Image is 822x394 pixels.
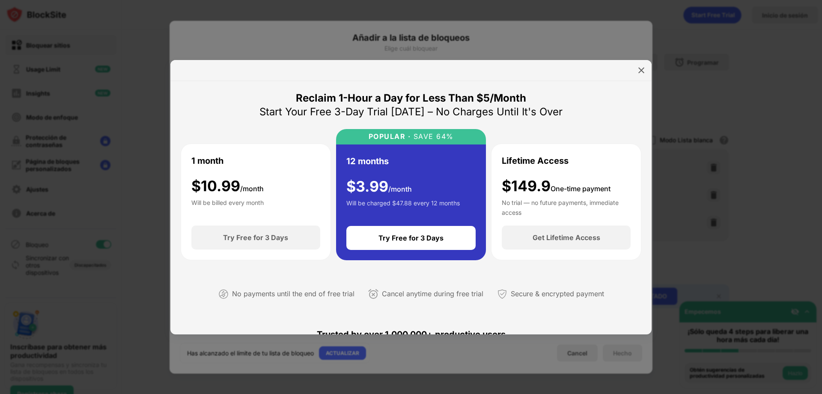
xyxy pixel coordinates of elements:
[411,132,454,141] div: SAVE 64%
[240,184,264,193] span: /month
[551,184,611,193] span: One-time payment
[346,199,460,216] div: Will be charged $47.88 every 12 months
[191,154,223,167] div: 1 month
[259,105,563,119] div: Start Your Free 3-Day Trial [DATE] – No Charges Until It's Over
[369,132,411,141] div: POPULAR ·
[191,177,264,195] div: $ 10.99
[191,198,264,215] div: Will be billed every month
[218,289,229,299] img: not-paying
[368,289,378,299] img: cancel-anytime
[346,178,412,195] div: $ 3.99
[382,288,483,300] div: Cancel anytime during free trial
[296,91,526,105] div: Reclaim 1-Hour a Day for Less Than $5/Month
[533,233,600,242] div: Get Lifetime Access
[378,234,444,242] div: Try Free for 3 Days
[388,185,412,193] span: /month
[181,314,641,355] div: Trusted by over 1,000,000+ productive users
[502,154,569,167] div: Lifetime Access
[511,288,604,300] div: Secure & encrypted payment
[223,233,288,242] div: Try Free for 3 Days
[232,288,354,300] div: No payments until the end of free trial
[502,177,611,195] div: $149.9
[346,155,389,168] div: 12 months
[502,198,631,215] div: No trial — no future payments, immediate access
[497,289,507,299] img: secured-payment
